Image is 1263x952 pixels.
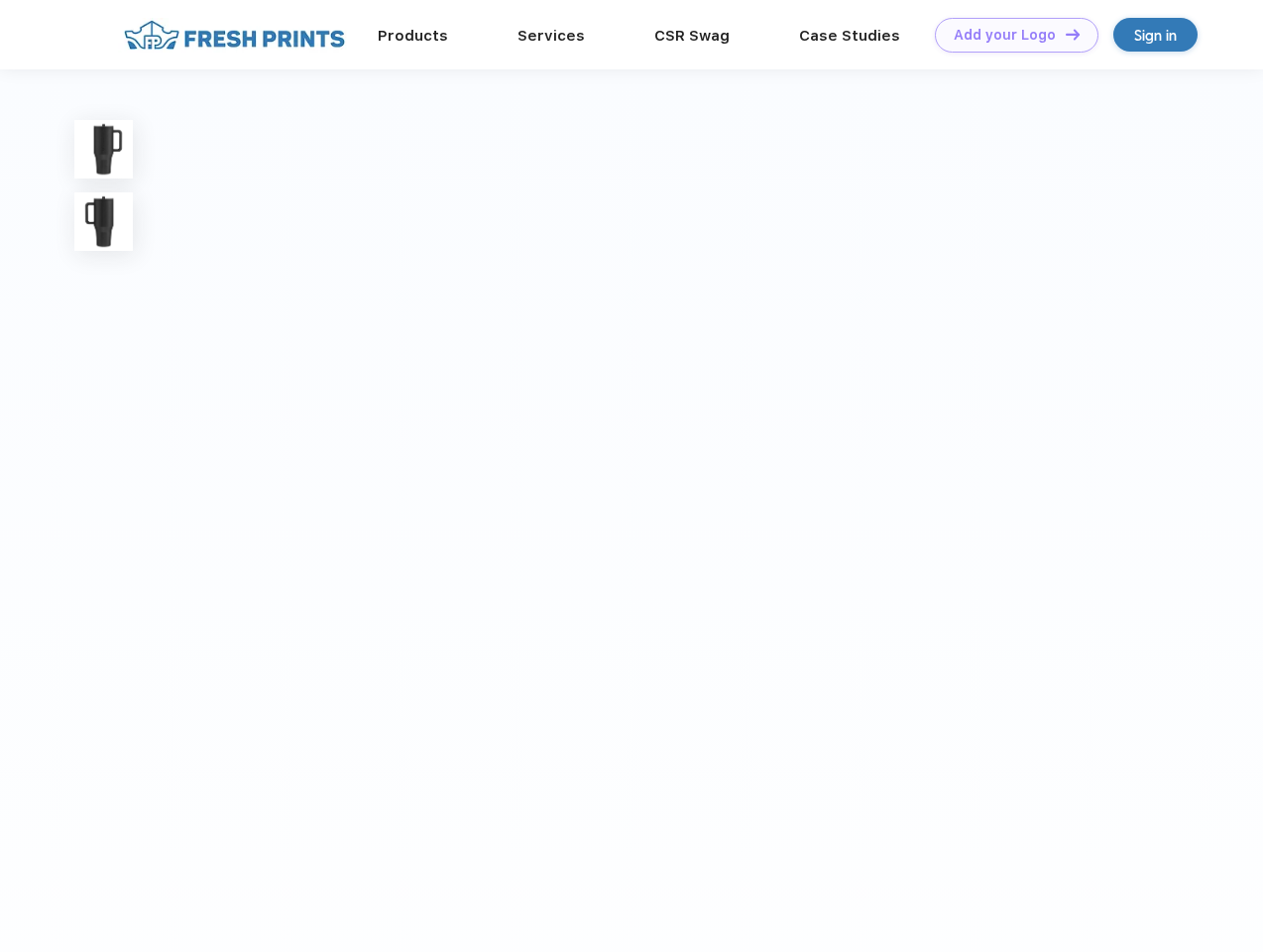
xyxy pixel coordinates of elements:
[378,27,448,45] a: Products
[118,18,351,53] img: fo%20logo%202.webp
[74,120,133,178] img: func=resize&h=100
[1134,24,1177,47] div: Sign in
[954,27,1056,44] div: Add your Logo
[74,192,133,251] img: func=resize&h=100
[1113,18,1198,52] a: Sign in
[1066,29,1080,40] img: DT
